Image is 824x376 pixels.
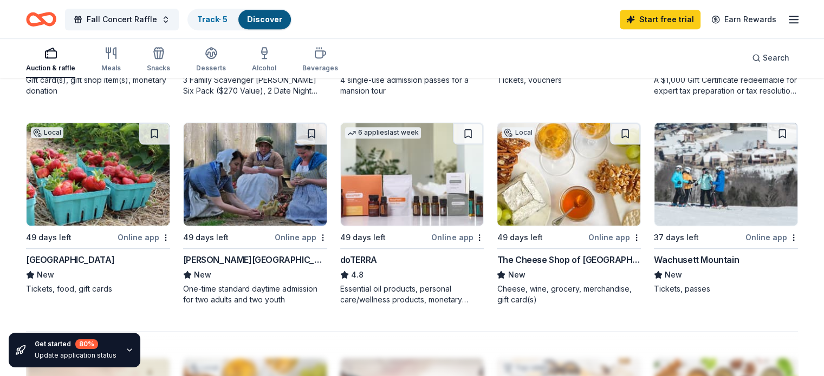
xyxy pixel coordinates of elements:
a: Track· 5 [197,15,228,24]
div: Wachusett Mountain [654,253,739,266]
a: Earn Rewards [705,10,783,29]
span: New [37,268,54,281]
span: New [194,268,211,281]
a: Home [26,6,56,32]
div: Gift card(s), gift shop item(s), monetary donation [26,75,170,96]
span: New [508,268,525,281]
div: doTERRA [340,253,377,266]
button: Desserts [196,42,226,78]
a: Discover [247,15,282,24]
button: Fall Concert Raffle [65,9,179,30]
div: 4 single-use admission passes for a mansion tour [340,75,484,96]
div: Alcohol [252,64,276,72]
div: Meals [101,64,121,72]
a: Image for Coggeshall Farm Museum49 days leftOnline app[PERSON_NAME][GEOGRAPHIC_DATA]NewOne-time s... [183,122,327,305]
div: Snacks [147,64,170,72]
div: Tickets, vouchers [497,75,641,85]
div: Local [31,127,63,138]
div: The Cheese Shop of [GEOGRAPHIC_DATA] [497,253,641,266]
div: Tickets, food, gift cards [26,283,170,294]
span: Fall Concert Raffle [87,13,157,26]
img: Image for The Cheese Shop of Salem [497,123,640,226]
div: 49 days left [183,231,229,244]
div: One-time standard daytime admission for two adults and two youth [183,283,327,305]
div: [PERSON_NAME][GEOGRAPHIC_DATA] [183,253,327,266]
img: Image for Wachusett Mountain [654,123,797,226]
button: Search [743,47,798,69]
img: Image for Coggeshall Farm Museum [184,123,327,226]
div: Local [502,127,534,138]
div: [GEOGRAPHIC_DATA] [26,253,114,266]
div: Desserts [196,64,226,72]
a: Image for Wachusett Mountain37 days leftOnline appWachusett MountainNewTickets, passes [654,122,798,294]
div: Online app [275,230,327,244]
div: Cheese, wine, grocery, merchandise, gift card(s) [497,283,641,305]
div: 49 days left [26,231,72,244]
span: 4.8 [351,268,364,281]
a: Start free trial [620,10,700,29]
div: Beverages [302,64,338,72]
div: A $1,000 Gift Certificate redeemable for expert tax preparation or tax resolution services—recipi... [654,75,798,96]
div: 80 % [75,339,98,349]
button: Meals [101,42,121,78]
div: 37 days left [654,231,699,244]
button: Beverages [302,42,338,78]
div: Online app [118,230,170,244]
div: 3 Family Scavenger [PERSON_NAME] Six Pack ($270 Value), 2 Date Night Scavenger [PERSON_NAME] Two ... [183,75,327,96]
button: Snacks [147,42,170,78]
div: Tickets, passes [654,283,798,294]
div: 49 days left [340,231,386,244]
a: Image for The Cheese Shop of SalemLocal49 days leftOnline appThe Cheese Shop of [GEOGRAPHIC_DATA]... [497,122,641,305]
div: Auction & raffle [26,64,75,72]
div: Online app [745,230,798,244]
a: Image for Cider Hill FarmLocal49 days leftOnline app[GEOGRAPHIC_DATA]NewTickets, food, gift cards [26,122,170,294]
button: Auction & raffle [26,42,75,78]
img: Image for Cider Hill Farm [27,123,170,226]
div: Update application status [35,351,116,360]
div: 6 applies last week [345,127,421,138]
span: Search [763,51,789,64]
button: Track· 5Discover [187,9,292,30]
button: Alcohol [252,42,276,78]
span: New [665,268,682,281]
a: Image for doTERRA6 applieslast week49 days leftOnline appdoTERRA4.8Essential oil products, person... [340,122,484,305]
img: Image for doTERRA [341,123,484,226]
div: Online app [588,230,641,244]
div: Get started [35,339,116,349]
div: 49 days left [497,231,542,244]
div: Essential oil products, personal care/wellness products, monetary donations [340,283,484,305]
div: Online app [431,230,484,244]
